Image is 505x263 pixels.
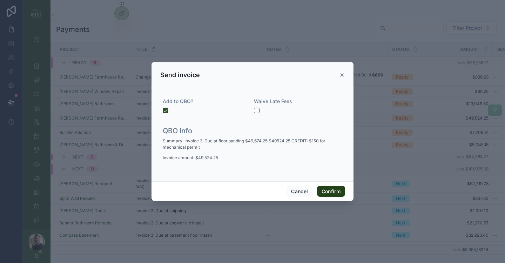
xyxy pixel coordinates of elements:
button: Confirm [317,186,345,197]
p: Summary: Invoice 3: Due at floor sanding $49,674.25 $49524.25 CREDIT: $150 for mechanical permit [163,138,342,150]
span: Waive Late Fees [254,98,292,104]
h1: QBO Info [163,126,192,136]
button: Cancel [287,186,312,197]
p: Invoice amount: $49,524.25 [163,155,342,161]
h3: Send invoice [160,71,200,79]
span: Add to QBO? [163,98,193,104]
